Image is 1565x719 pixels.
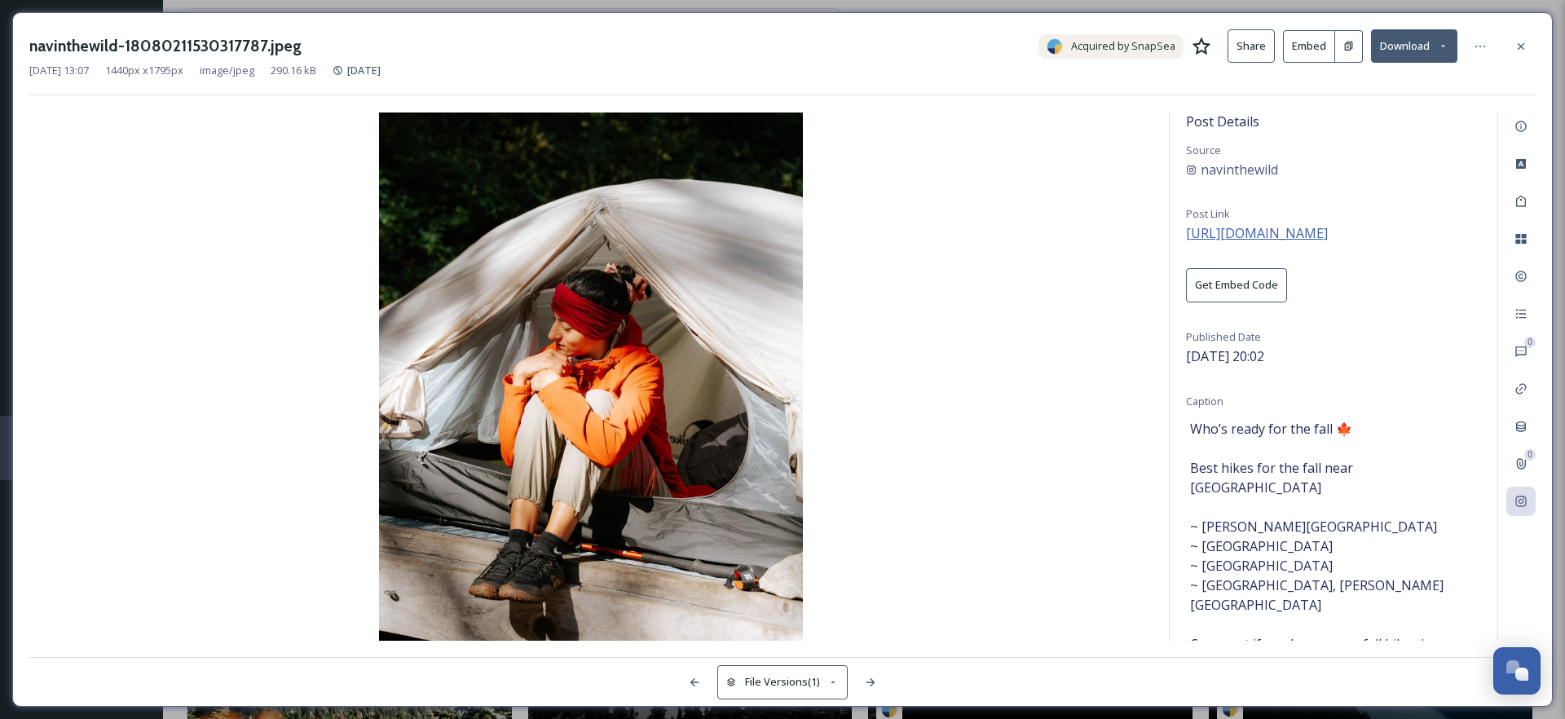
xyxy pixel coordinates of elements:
span: 1440 px x 1795 px [105,63,183,78]
span: [DATE] 13:07 [29,63,89,78]
span: Source [1186,143,1221,157]
button: Open Chat [1493,647,1541,695]
span: [DATE] [347,63,381,77]
span: image/jpeg [200,63,254,78]
button: File Versions(1) [717,665,848,699]
span: Published Date [1186,329,1261,344]
span: navinthewild [1201,160,1278,179]
span: Post Details [1186,112,1259,130]
img: navinthewild-18080211530317787.jpeg [29,112,1153,641]
span: [DATE] 20:02 [1186,347,1264,365]
span: Caption [1186,394,1223,408]
img: snapsea-logo.png [1047,38,1063,55]
button: Download [1371,29,1457,63]
button: Share [1228,29,1275,63]
div: 0 [1524,449,1536,461]
span: Post Link [1186,206,1230,221]
a: [URL][DOMAIN_NAME] [1186,227,1328,241]
button: Get Embed Code [1186,268,1287,302]
a: navinthewild [1186,160,1481,179]
div: 0 [1524,337,1536,348]
span: Acquired by SnapSea [1071,38,1175,54]
span: 290.16 kB [271,63,316,78]
span: [URL][DOMAIN_NAME] [1186,224,1328,242]
button: Embed [1283,30,1335,63]
h3: navinthewild-18080211530317787.jpeg [29,34,302,58]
